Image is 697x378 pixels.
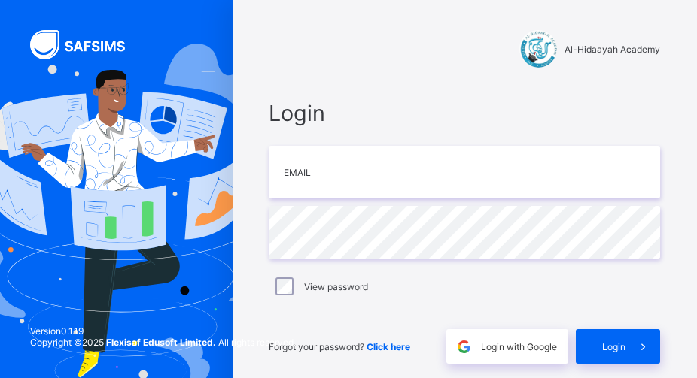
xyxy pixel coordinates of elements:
[565,44,660,55] span: Al-Hidaayah Academy
[269,100,660,126] span: Login
[30,325,296,337] span: Version 0.1.19
[367,341,410,352] a: Click here
[269,341,410,352] span: Forgot your password?
[602,341,625,352] span: Login
[30,337,296,348] span: Copyright © 2025 All rights reserved.
[455,338,473,355] img: google.396cfc9801f0270233282035f929180a.svg
[30,30,143,59] img: SAFSIMS Logo
[481,341,557,352] span: Login with Google
[304,281,368,292] label: View password
[106,337,216,348] strong: Flexisaf Edusoft Limited.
